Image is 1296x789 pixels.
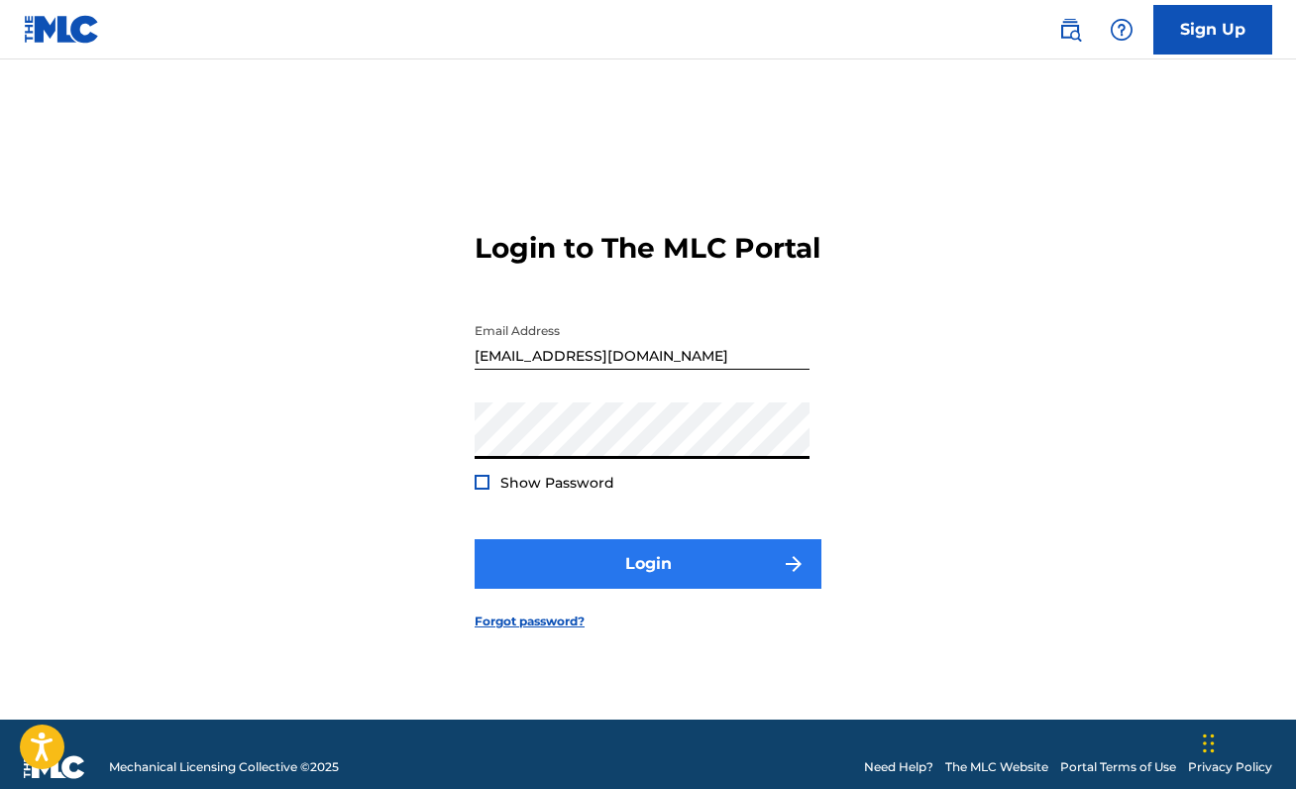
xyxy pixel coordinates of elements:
[1058,18,1082,42] img: search
[1110,18,1134,42] img: help
[864,758,933,776] a: Need Help?
[24,15,100,44] img: MLC Logo
[1050,10,1090,50] a: Public Search
[1188,758,1272,776] a: Privacy Policy
[109,758,339,776] span: Mechanical Licensing Collective © 2025
[1197,694,1296,789] iframe: Chat Widget
[1153,5,1272,55] a: Sign Up
[475,231,820,266] h3: Login to The MLC Portal
[475,539,821,589] button: Login
[24,755,85,779] img: logo
[945,758,1048,776] a: The MLC Website
[1102,10,1141,50] div: Help
[782,552,806,576] img: f7272a7cc735f4ea7f67.svg
[475,613,585,630] a: Forgot password?
[1060,758,1176,776] a: Portal Terms of Use
[1203,714,1215,773] div: Drag
[500,474,614,492] span: Show Password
